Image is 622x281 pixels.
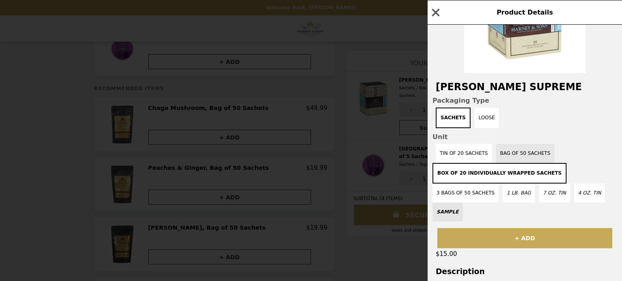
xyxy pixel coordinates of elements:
[503,184,535,203] button: 1 lb. Bag
[428,267,622,276] h3: Description
[432,184,498,203] button: 3 Bags of 50 Sachets
[428,248,622,260] div: $15.00
[574,184,605,203] button: 4 oz. Tin
[428,81,622,93] h2: [PERSON_NAME] Supreme
[436,144,492,163] button: Tin of 20 Sachets
[437,228,612,248] button: + ADD
[496,8,553,16] span: Product Details
[475,108,499,128] button: Loose
[432,133,617,141] span: Unit
[436,108,471,128] button: Sachets
[432,163,567,184] button: Box of 20 Individually Wrapped Sachets
[496,144,554,163] button: Bag of 50 Sachets
[539,184,570,203] button: 7 oz. Tin
[432,97,617,104] span: Packaging Type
